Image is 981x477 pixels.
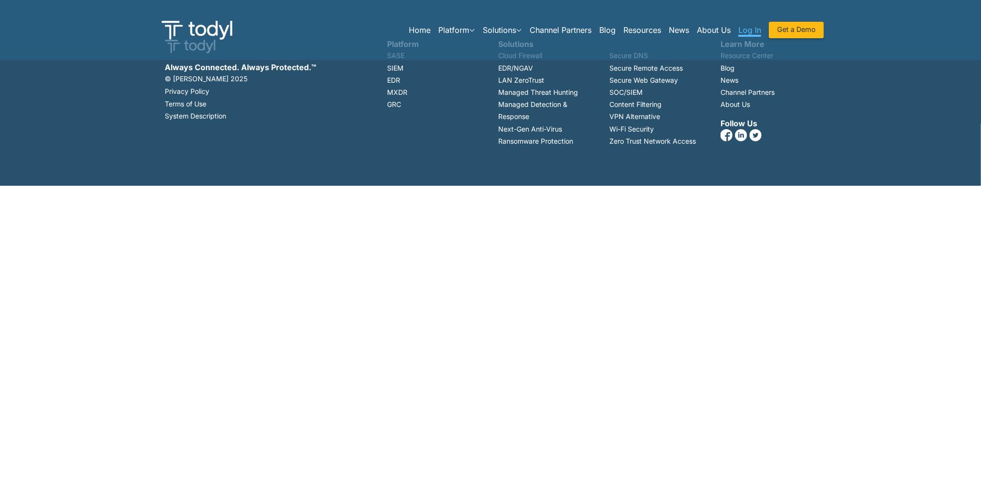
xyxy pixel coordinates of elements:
a: Channel Partners [530,25,591,35]
a: Solutions [483,25,522,35]
a: SIEM [387,64,404,79]
a: About Us [697,25,731,35]
a: MXDR [387,88,407,103]
a: Terms of Use [165,100,206,115]
a: News [721,76,738,91]
a: Wi-Fi Security [609,125,654,140]
a: SOC/SIEM [609,88,643,103]
a: VPN Alternative [609,112,660,127]
a: Content Filtering [609,100,662,115]
img: twitter.svg [750,129,762,141]
a: Log In [738,25,761,37]
a: Get a Demo [769,22,824,38]
a: Ransomware Protection [498,137,573,152]
a: Privacy Policy [165,87,209,102]
img: facebook.svg [721,129,733,141]
a: Secure Remote Access [609,64,683,79]
a: News [669,25,689,35]
a: EDR [387,76,400,91]
a: Blog [599,25,616,35]
div: Always Connected. Always Protected.™ [165,62,372,73]
a: About Us [721,100,750,115]
img: linkedin.svg [735,129,747,141]
a: Zero Trust Network Access [609,137,696,152]
a: Managed Threat Hunting [498,88,578,103]
a: Blog [721,64,735,79]
a: EDR/NGAV [498,64,533,79]
a: GRC [387,100,401,115]
a: Secure Web Gateway [609,76,678,91]
a: Home [409,25,431,35]
a: LAN ZeroTrust [498,76,544,91]
div: Follow Us [721,118,816,129]
a: Platform [438,25,475,35]
a: Managed Detection & Response [498,100,567,127]
a: System Description [165,112,226,127]
img: Todyl Logo [157,18,239,42]
p: © [PERSON_NAME] 2025 [165,73,372,85]
a: Resources [623,25,661,35]
a: Next-Gen Anti-Virus [498,125,562,140]
a: Channel Partners [721,88,775,103]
